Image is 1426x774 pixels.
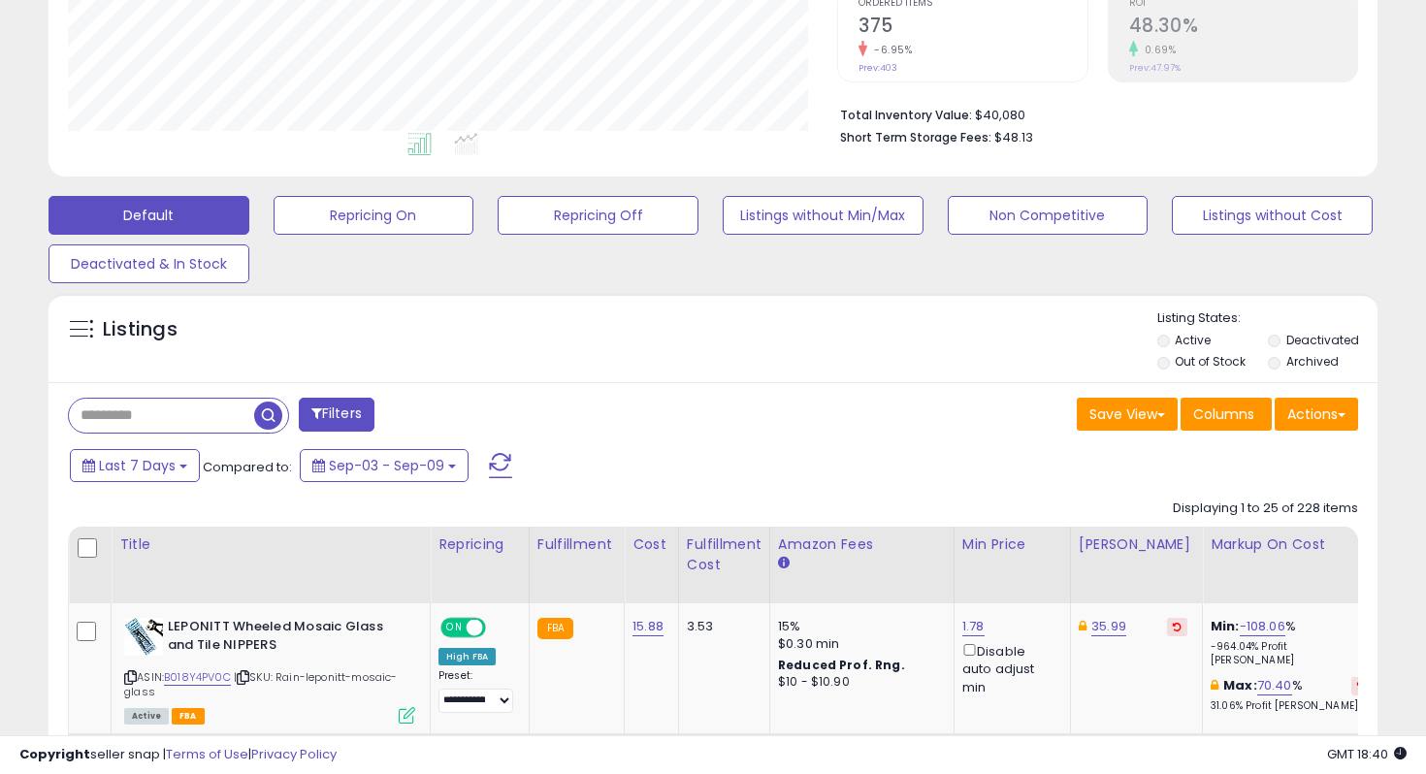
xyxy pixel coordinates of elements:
[1129,62,1181,74] small: Prev: 47.97%
[1211,534,1378,555] div: Markup on Cost
[124,708,169,725] span: All listings currently available for purchase on Amazon
[537,618,573,639] small: FBA
[498,196,698,235] button: Repricing Off
[1173,500,1358,518] div: Displaying 1 to 25 of 228 items
[1129,15,1357,41] h2: 48.30%
[1079,534,1194,555] div: [PERSON_NAME]
[537,534,616,555] div: Fulfillment
[1211,617,1240,635] b: Min:
[70,449,200,482] button: Last 7 Days
[840,102,1344,125] li: $40,080
[962,617,985,636] a: 1.78
[442,620,467,636] span: ON
[859,15,1086,41] h2: 375
[1172,196,1373,235] button: Listings without Cost
[859,62,897,74] small: Prev: 403
[300,449,469,482] button: Sep-03 - Sep-09
[1175,353,1246,370] label: Out of Stock
[778,555,790,572] small: Amazon Fees.
[867,43,912,57] small: -6.95%
[1211,699,1372,713] p: 31.06% Profit [PERSON_NAME]
[49,244,249,283] button: Deactivated & In Stock
[1091,617,1126,636] a: 35.99
[99,456,176,475] span: Last 7 Days
[962,640,1055,696] div: Disable auto adjust min
[948,196,1149,235] button: Non Competitive
[119,534,422,555] div: Title
[438,648,496,665] div: High FBA
[483,620,514,636] span: OFF
[19,746,337,764] div: seller snap | |
[438,669,514,713] div: Preset:
[632,534,670,555] div: Cost
[1327,745,1407,763] span: 2025-09-17 18:40 GMT
[103,316,178,343] h5: Listings
[124,669,398,698] span: | SKU: Rain-leponitt-mosaic-glass
[778,674,939,691] div: $10 - $10.90
[1175,332,1211,348] label: Active
[168,618,404,659] b: LEPONITT Wheeled Mosaic Glass and Tile NIPPERS
[164,669,231,686] a: B018Y4PV0C
[1223,676,1257,694] b: Max:
[1286,332,1359,348] label: Deactivated
[1157,309,1378,328] p: Listing States:
[778,534,946,555] div: Amazon Fees
[778,657,905,673] b: Reduced Prof. Rng.
[1181,398,1272,431] button: Columns
[203,458,292,476] span: Compared to:
[1240,617,1285,636] a: -108.06
[840,107,972,123] b: Total Inventory Value:
[1211,640,1372,667] p: -964.04% Profit [PERSON_NAME]
[840,129,991,145] b: Short Term Storage Fees:
[632,617,664,636] a: 15.88
[1138,43,1177,57] small: 0.69%
[1257,676,1292,695] a: 70.40
[438,534,521,555] div: Repricing
[687,534,762,575] div: Fulfillment Cost
[1077,398,1178,431] button: Save View
[994,128,1033,146] span: $48.13
[723,196,924,235] button: Listings without Min/Max
[124,618,415,722] div: ASIN:
[1211,677,1372,713] div: %
[172,708,205,725] span: FBA
[962,534,1062,555] div: Min Price
[1286,353,1339,370] label: Archived
[124,618,163,656] img: 518IAsbtTxL._SL40_.jpg
[19,745,90,763] strong: Copyright
[49,196,249,235] button: Default
[687,618,755,635] div: 3.53
[1211,618,1372,667] div: %
[1275,398,1358,431] button: Actions
[329,456,444,475] span: Sep-03 - Sep-09
[299,398,374,432] button: Filters
[166,745,248,763] a: Terms of Use
[1193,404,1254,424] span: Columns
[778,618,939,635] div: 15%
[274,196,474,235] button: Repricing On
[1203,527,1387,603] th: The percentage added to the cost of goods (COGS) that forms the calculator for Min & Max prices.
[251,745,337,763] a: Privacy Policy
[778,635,939,653] div: $0.30 min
